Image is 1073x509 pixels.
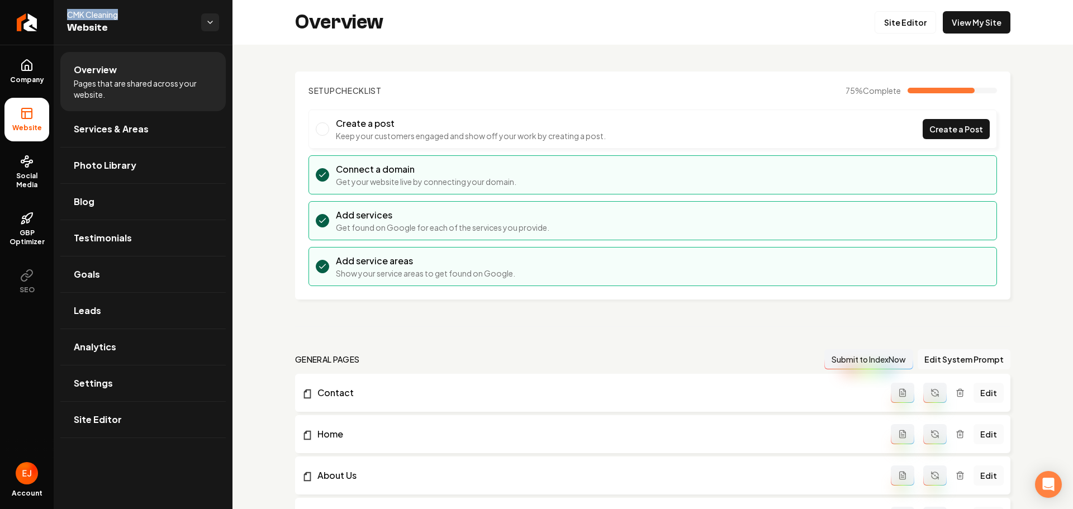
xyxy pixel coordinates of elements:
a: Contact [302,386,891,399]
span: Blog [74,195,94,208]
a: Social Media [4,146,49,198]
a: Edit [974,424,1004,444]
button: Open user button [16,462,38,484]
h3: Add services [336,208,549,222]
h2: Checklist [308,85,382,96]
a: Create a Post [923,119,990,139]
a: Analytics [60,329,226,365]
a: View My Site [943,11,1010,34]
span: Setup [308,85,335,96]
p: Get your website live by connecting your domain. [336,176,516,187]
div: Open Intercom Messenger [1035,471,1062,498]
a: Edit [974,383,1004,403]
a: Goals [60,256,226,292]
span: Services & Areas [74,122,149,136]
span: Testimonials [74,231,132,245]
a: Settings [60,365,226,401]
a: Leads [60,293,226,329]
button: SEO [4,260,49,303]
span: Overview [74,63,117,77]
span: Settings [74,377,113,390]
a: Photo Library [60,148,226,183]
span: CMK Cleaning [67,9,192,20]
p: Get found on Google for each of the services you provide. [336,222,549,233]
span: Leads [74,304,101,317]
button: Add admin page prompt [891,465,914,486]
a: Home [302,427,891,441]
span: Pages that are shared across your website. [74,78,212,100]
button: Edit System Prompt [918,349,1010,369]
span: Website [67,20,192,36]
span: 75 % [846,85,901,96]
span: Create a Post [929,123,983,135]
h3: Connect a domain [336,163,516,176]
button: Add admin page prompt [891,424,914,444]
span: Goals [74,268,100,281]
p: Show your service areas to get found on Google. [336,268,515,279]
span: Complete [863,85,901,96]
p: Keep your customers engaged and show off your work by creating a post. [336,130,606,141]
span: Site Editor [74,413,122,426]
a: Services & Areas [60,111,226,147]
span: Company [6,75,49,84]
img: Eduard Joers [16,462,38,484]
h3: Add service areas [336,254,515,268]
a: Site Editor [875,11,936,34]
a: Edit [974,465,1004,486]
img: Rebolt Logo [17,13,37,31]
a: Company [4,50,49,93]
span: Analytics [74,340,116,354]
span: Photo Library [74,159,136,172]
span: Website [8,123,46,132]
a: GBP Optimizer [4,203,49,255]
h3: Create a post [336,117,606,130]
a: Site Editor [60,402,226,437]
a: About Us [302,469,891,482]
button: Add admin page prompt [891,383,914,403]
span: GBP Optimizer [4,229,49,246]
a: Testimonials [60,220,226,256]
a: Blog [60,184,226,220]
span: SEO [15,286,39,294]
h2: Overview [295,11,383,34]
button: Submit to IndexNow [824,349,913,369]
h2: general pages [295,354,360,365]
span: Account [12,489,42,498]
span: Social Media [4,172,49,189]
